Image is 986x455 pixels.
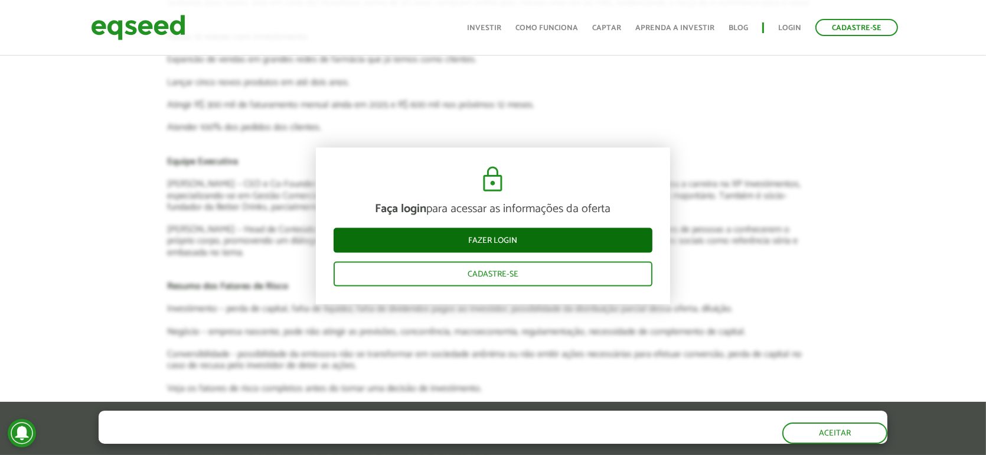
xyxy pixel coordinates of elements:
a: Cadastre-se [815,19,898,36]
a: Como funciona [515,24,578,32]
a: Investir [467,24,501,32]
h5: O site da EqSeed utiliza cookies para melhorar sua navegação. [99,411,526,429]
a: Cadastre-se [334,262,652,287]
p: para acessar as informações da oferta [334,202,652,216]
p: Ao clicar em "aceitar", você aceita nossa . [99,432,526,443]
strong: Faça login [375,199,426,219]
a: Aprenda a investir [635,24,714,32]
a: Login [778,24,801,32]
a: política de privacidade e de cookies [254,433,391,443]
img: cadeado.svg [478,165,507,194]
a: Captar [592,24,621,32]
button: Aceitar [782,422,887,444]
a: Fazer login [334,228,652,253]
a: Blog [729,24,748,32]
img: EqSeed [91,12,185,43]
